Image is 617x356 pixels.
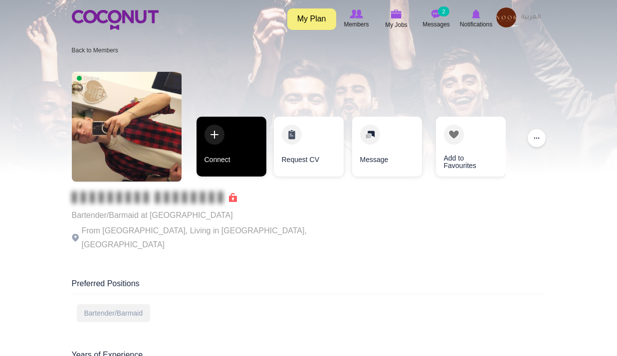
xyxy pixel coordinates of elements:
a: Connect [197,117,266,177]
div: 3 / 4 [351,117,421,181]
a: Notifications Notifications [456,7,496,30]
p: Bartender/Barmaid at [GEOGRAPHIC_DATA] [72,208,346,222]
img: Notifications [472,9,480,18]
a: Messages Messages 2 [416,7,456,30]
a: Add to Favourites [436,117,506,177]
span: Members [344,19,369,29]
span: Connect to Unlock the Profile [72,192,237,202]
a: My Jobs My Jobs [377,7,416,31]
a: Back to Members [72,47,118,54]
div: 4 / 4 [428,117,498,181]
div: 2 / 4 [274,117,344,181]
span: Messages [422,19,450,29]
button: ... [528,129,546,147]
a: Request CV [274,117,344,177]
img: Browse Members [350,9,363,18]
img: My Jobs [391,9,402,18]
div: Preferred Positions [72,278,546,294]
a: Message [352,117,422,177]
div: 1 / 4 [197,117,266,181]
a: My Plan [287,8,336,30]
small: 2 [438,6,449,16]
p: From [GEOGRAPHIC_DATA], Living in [GEOGRAPHIC_DATA], [GEOGRAPHIC_DATA] [72,224,346,252]
span: Notifications [460,19,492,29]
span: Online [77,75,100,82]
img: Messages [431,9,441,18]
div: Bartender/Barmaid [77,304,151,322]
span: My Jobs [385,20,408,30]
a: العربية [516,7,546,27]
a: Browse Members Members [337,7,377,30]
img: Home [72,10,159,30]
